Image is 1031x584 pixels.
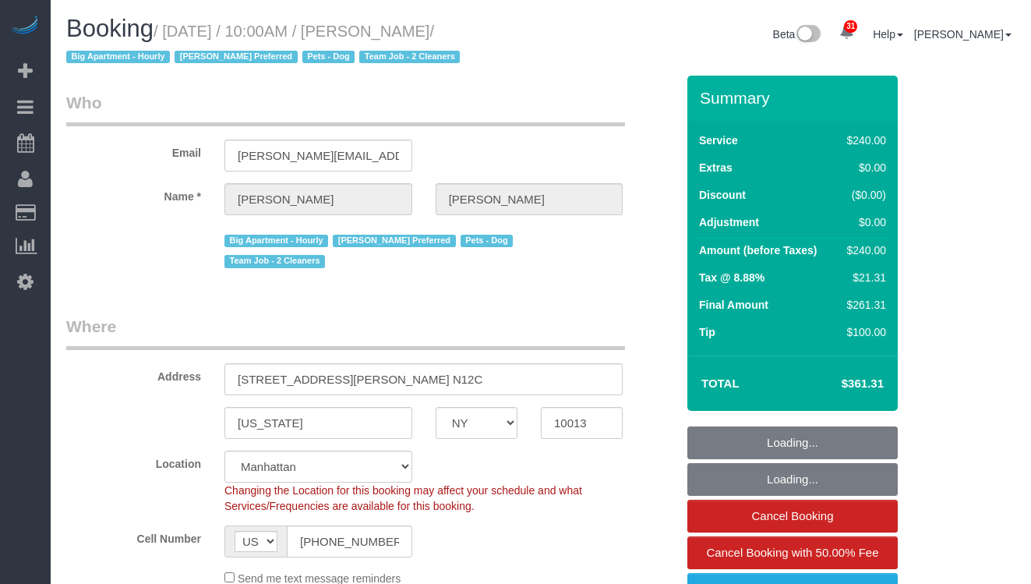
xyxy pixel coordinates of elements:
[699,242,817,258] label: Amount (before Taxes)
[701,377,740,390] strong: Total
[841,324,886,340] div: $100.00
[700,89,890,107] h3: Summary
[55,363,213,384] label: Address
[224,235,328,247] span: Big Apartment - Hourly
[55,140,213,161] label: Email
[66,91,625,126] legend: Who
[699,187,746,203] label: Discount
[66,51,170,63] span: Big Apartment - Hourly
[699,297,768,313] label: Final Amount
[699,133,738,148] label: Service
[224,407,412,439] input: City
[832,16,862,50] a: 31
[287,526,412,557] input: Cell Number
[55,451,213,472] label: Location
[841,297,886,313] div: $261.31
[224,183,412,215] input: First Name
[55,183,213,204] label: Name *
[873,28,903,41] a: Help
[461,235,514,247] span: Pets - Dog
[9,16,41,37] img: Automaid Logo
[359,51,460,63] span: Team Job - 2 Cleaners
[707,546,879,559] span: Cancel Booking with 50.00% Fee
[333,235,455,247] span: [PERSON_NAME] Preferred
[699,270,764,285] label: Tax @ 8.88%
[687,500,898,533] a: Cancel Booking
[841,214,886,230] div: $0.00
[841,187,886,203] div: ($0.00)
[302,51,355,63] span: Pets - Dog
[795,377,884,391] h4: $361.31
[541,407,623,439] input: Zip Code
[699,160,733,175] label: Extras
[841,160,886,175] div: $0.00
[773,28,821,41] a: Beta
[844,20,857,33] span: 31
[55,526,213,547] label: Cell Number
[224,255,325,267] span: Team Job - 2 Cleaners
[687,536,898,569] a: Cancel Booking with 50.00% Fee
[224,484,582,512] span: Changing the Location for this booking may affect your schedule and what Services/Frequencies are...
[699,324,715,340] label: Tip
[795,25,821,45] img: New interface
[436,183,623,215] input: Last Name
[66,23,464,66] small: / [DATE] / 10:00AM / [PERSON_NAME]
[175,51,297,63] span: [PERSON_NAME] Preferred
[914,28,1012,41] a: [PERSON_NAME]
[841,270,886,285] div: $21.31
[66,315,625,350] legend: Where
[841,242,886,258] div: $240.00
[699,214,759,230] label: Adjustment
[224,140,412,172] input: Email
[841,133,886,148] div: $240.00
[66,15,154,42] span: Booking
